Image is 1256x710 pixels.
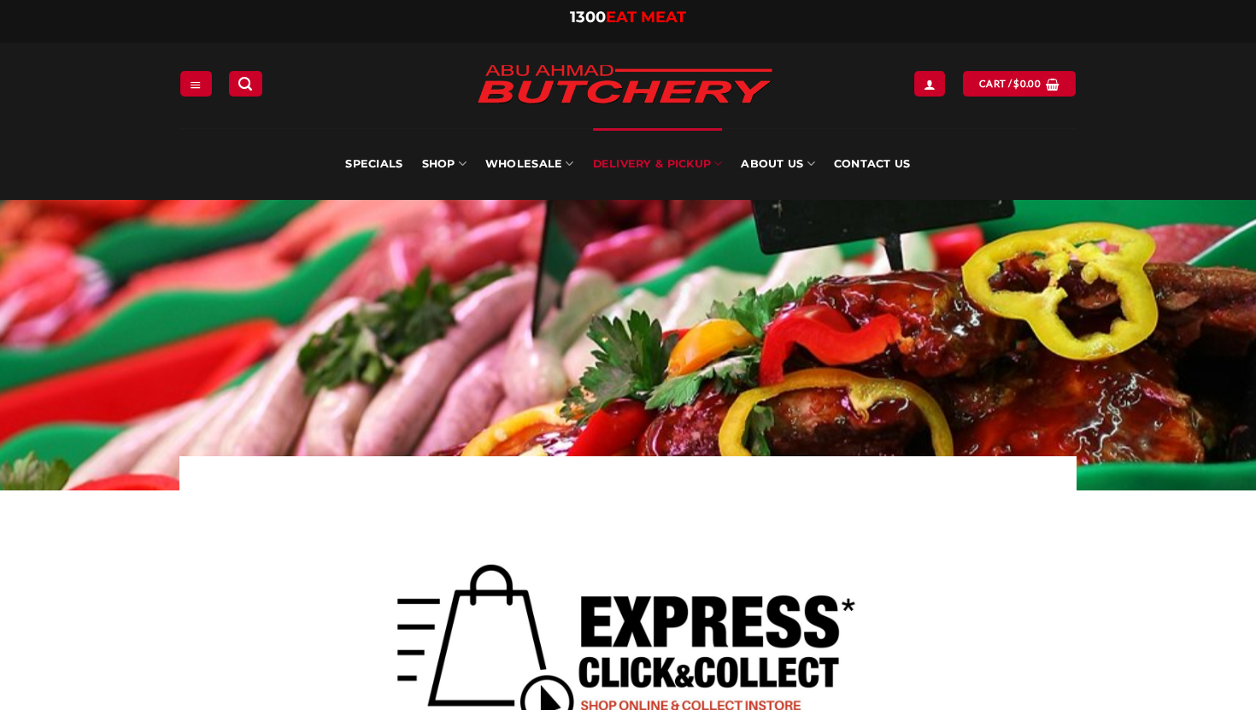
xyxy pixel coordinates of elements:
[180,71,211,96] a: Menu
[963,71,1076,96] a: View cart
[1013,76,1019,91] span: $
[570,8,686,26] a: 1300EAT MEAT
[422,128,467,200] a: SHOP
[834,128,911,200] a: Contact Us
[606,8,686,26] span: EAT MEAT
[914,71,945,96] a: Login
[593,128,723,200] a: Delivery & Pickup
[485,128,574,200] a: Wholesale
[979,76,1041,91] span: Cart /
[1013,78,1041,89] bdi: 0.00
[345,128,402,200] a: Specials
[462,53,787,118] img: Abu Ahmad Butchery
[229,71,261,96] a: Search
[741,128,814,200] a: About Us
[570,8,606,26] span: 1300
